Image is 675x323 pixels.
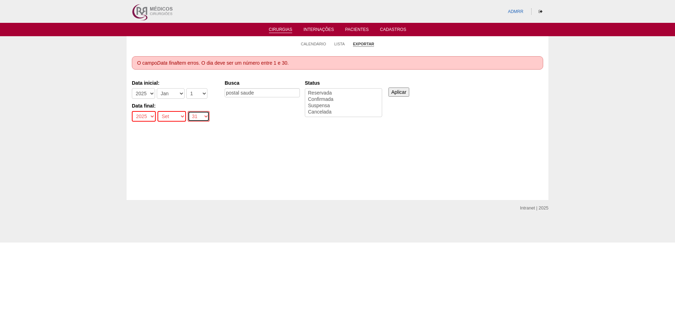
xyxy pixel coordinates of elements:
[307,90,380,96] option: Reservada
[380,27,406,34] a: Cadastros
[345,27,369,34] a: Pacientes
[132,56,543,70] div: O campo tem erros. O dia deve ser um número entre 1 e 30.
[353,41,374,47] a: Exportar
[132,79,218,86] label: Data inicial:
[269,27,292,33] a: Cirurgias
[388,88,409,97] input: Aplicar
[157,60,178,66] em: Data final
[301,41,326,46] a: Calendário
[225,79,300,86] label: Busca
[520,205,548,212] div: Intranet | 2025
[307,109,380,115] option: Cancelada
[307,103,380,109] option: Suspensa
[334,41,345,46] a: Lista
[508,9,523,14] a: ADMRR
[132,102,218,109] label: Data final:
[303,27,334,34] a: Internações
[539,9,542,14] i: Sair
[307,96,380,103] option: Confirmada
[225,88,300,97] input: Digite os termos que você deseja procurar.
[305,79,382,86] label: Status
